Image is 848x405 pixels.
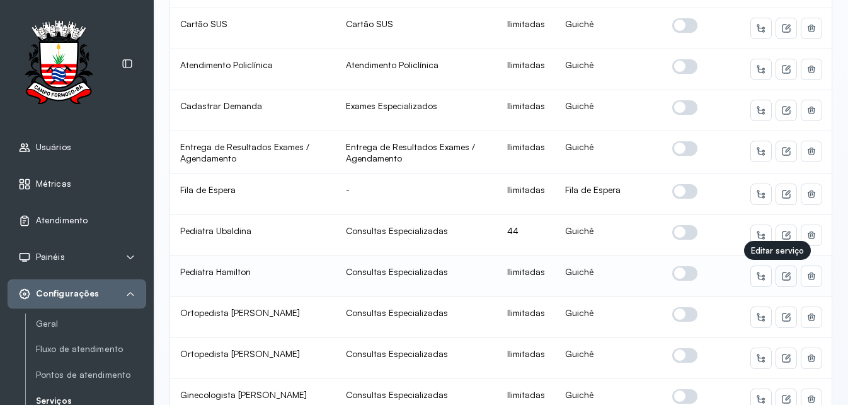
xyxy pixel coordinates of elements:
td: Ilimitadas [497,8,555,49]
img: Logotipo do estabelecimento [13,20,104,108]
span: Painéis [36,252,65,262]
div: Exames Especializados [346,100,487,112]
td: Atendimento Policlínica [170,49,336,90]
td: Entrega de Resultados Exames / Agendamento [170,131,336,174]
td: Ilimitadas [497,49,555,90]
a: Fluxo de atendimento [36,341,146,357]
td: Ilimitadas [497,90,555,131]
div: Consultas Especializadas [346,307,487,319]
td: Cadastrar Demanda [170,90,336,131]
a: Atendimento [18,214,135,227]
td: Ortopedista [PERSON_NAME] [170,338,336,379]
a: Geral [36,316,146,332]
td: Pediatra Hamilton [170,256,336,297]
div: Entrega de Resultados Exames / Agendamento [346,141,487,163]
div: Consultas Especializadas [346,225,487,237]
div: Cartão SUS [346,18,487,30]
td: Guichê [555,256,662,297]
td: Ilimitadas [497,297,555,338]
div: Atendimento Policlínica [346,59,487,71]
td: Ilimitadas [497,174,555,215]
span: Configurações [36,288,99,299]
td: Guichê [555,90,662,131]
a: Fluxo de atendimento [36,344,146,355]
td: Guichê [555,131,662,174]
a: Geral [36,319,146,329]
td: Ilimitadas [497,256,555,297]
span: Atendimento [36,215,88,226]
span: Métricas [36,179,71,189]
div: Consultas Especializadas [346,348,487,360]
td: Guichê [555,338,662,379]
td: Guichê [555,8,662,49]
td: Ortopedista [PERSON_NAME] [170,297,336,338]
td: Cartão SUS [170,8,336,49]
td: Ilimitadas [497,338,555,379]
a: Usuários [18,141,135,154]
span: Usuários [36,142,71,153]
td: Pediatra Ubaldina [170,215,336,256]
a: Pontos de atendimento [36,367,146,383]
td: Guichê [555,297,662,338]
div: - [346,184,487,196]
td: 44 [497,215,555,256]
td: Guichê [555,49,662,90]
a: Pontos de atendimento [36,370,146,380]
td: Fila de Espera [555,174,662,215]
div: Consultas Especializadas [346,266,487,278]
div: Consultas Especializadas [346,389,487,401]
a: Métricas [18,178,135,191]
td: Guichê [555,215,662,256]
td: Fila de Espera [170,174,336,215]
td: Ilimitadas [497,131,555,174]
